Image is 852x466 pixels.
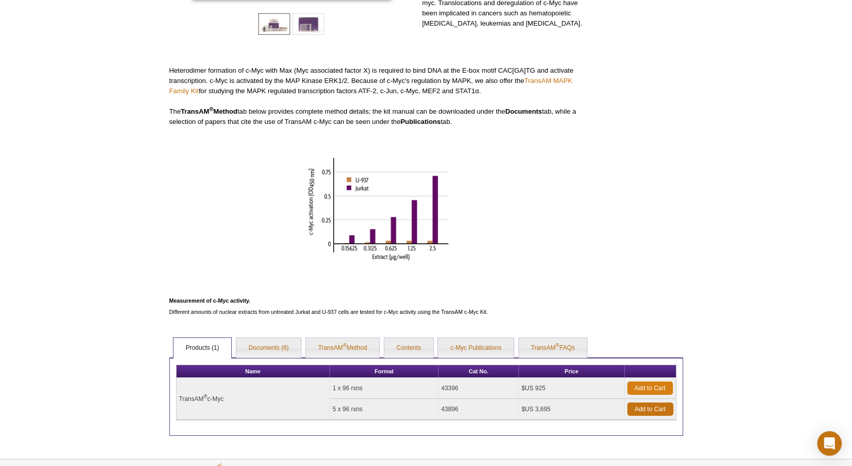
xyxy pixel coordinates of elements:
th: Price [519,365,624,378]
span: Different amounts of nuclear extracts from untreated Jurkat and U-937 cells are tested for c-Myc ... [169,309,488,315]
td: 43396 [439,378,519,399]
h3: Measurement of c-Myc activity. [169,294,586,307]
strong: Publications [401,118,441,125]
p: Heterodimer formation of c-Myc with Max (Myc associated factor X) is required to bind DNA at the ... [169,66,586,96]
div: Open Intercom Messenger [817,431,842,456]
a: TransAM®FAQs [519,338,587,358]
img: Measurement of c-Myc activity [307,158,449,261]
a: Products (1) [173,338,231,358]
th: Cat No. [439,365,519,378]
p: The tab below provides complete method details; the kit manual can be downloaded under the tab, w... [169,107,586,127]
a: Add to Cart [627,403,673,416]
a: TransAM®Method [306,338,380,358]
td: TransAM c-Myc [177,378,330,420]
sup: ® [204,394,207,399]
a: c-Myc Publications [438,338,514,358]
sup: ® [209,106,213,112]
a: Contents [384,338,433,358]
a: Add to Cart [627,382,673,395]
sup: ® [343,343,346,348]
a: Documents (6) [236,338,301,358]
sup: ® [556,343,559,348]
th: Format [330,365,439,378]
td: 5 x 96 rxns [330,399,439,420]
td: 43896 [439,399,519,420]
strong: Documents [505,108,542,115]
td: $US 3,695 [519,399,624,420]
td: 1 x 96 rxns [330,378,439,399]
th: Name [177,365,330,378]
td: $US 925 [519,378,624,399]
a: TransAM MAPK Family Kit [169,77,573,95]
strong: TransAM Method [181,108,237,115]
